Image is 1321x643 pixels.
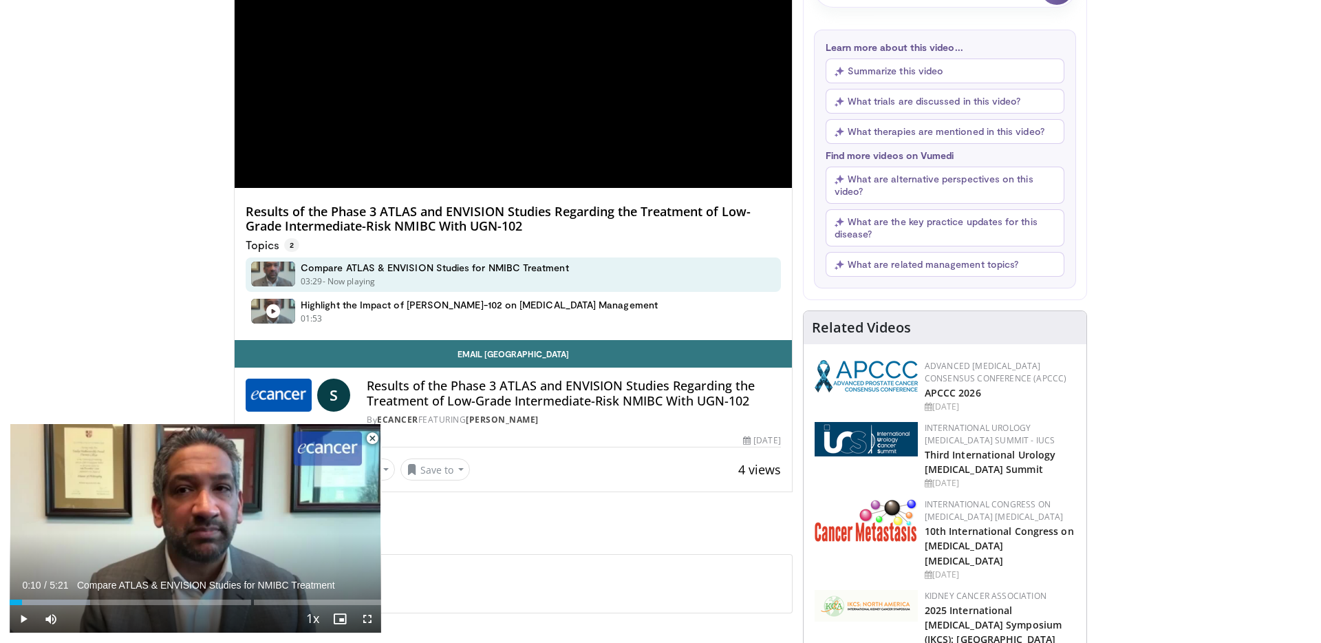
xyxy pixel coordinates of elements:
a: Kidney Cancer Association [925,590,1046,602]
div: By FEATURING [367,414,781,426]
p: 03:29 [301,275,323,288]
video-js: Video Player [10,424,381,633]
span: 0:10 [22,580,41,591]
img: 92ba7c40-df22-45a2-8e3f-1ca017a3d5ba.png.150x105_q85_autocrop_double_scale_upscale_version-0.2.png [815,360,918,392]
img: 62fb9566-9173-4071-bcb6-e47c745411c0.png.150x105_q85_autocrop_double_scale_upscale_version-0.2.png [815,422,918,456]
h4: Results of the Phase 3 ATLAS and ENVISION Studies Regarding the Treatment of Low-Grade Intermedia... [246,204,781,234]
img: ecancer [246,379,312,412]
p: Find more videos on Vumedi [826,149,1064,161]
div: [DATE] [925,401,1075,413]
span: 4 views [738,461,781,478]
a: International Congress on [MEDICAL_DATA] [MEDICAL_DATA] [925,498,1064,523]
div: [DATE] [925,569,1075,581]
img: 6ff8bc22-9509-4454-a4f8-ac79dd3b8976.png.150x105_q85_autocrop_double_scale_upscale_version-0.2.png [815,498,918,542]
p: - Now playing [323,275,376,288]
button: Playback Rate [299,605,326,633]
button: Close [358,424,386,453]
button: Enable picture-in-picture mode [326,605,354,633]
div: Progress Bar [10,600,381,605]
h4: Related Videos [812,319,911,336]
a: S [317,379,350,412]
button: Summarize this video [826,59,1064,83]
a: 10th International Congress on [MEDICAL_DATA] [MEDICAL_DATA] [925,525,1074,567]
a: [PERSON_NAME] [466,414,539,425]
button: What are related management topics? [826,252,1064,277]
span: Comments 0 [234,525,793,543]
img: fca7e709-d275-4aeb-92d8-8ddafe93f2a6.png.150x105_q85_autocrop_double_scale_upscale_version-0.2.png [815,590,918,622]
button: Save to [400,458,471,481]
a: International Urology [MEDICAL_DATA] Summit - IUCS [925,422,1055,446]
a: APCCC 2026 [925,386,981,399]
a: Email [GEOGRAPHIC_DATA] [235,340,792,368]
h4: Compare ATLAS & ENVISION Studies for NMIBC Treatment [301,262,569,274]
button: Mute [37,605,65,633]
button: What are alternative perspectives on this video? [826,167,1064,204]
button: Play [10,605,37,633]
p: Learn more about this video... [826,41,1064,53]
button: Fullscreen [354,605,381,633]
a: ecancer [377,414,418,425]
a: Advanced [MEDICAL_DATA] Consensus Conference (APCCC) [925,360,1067,384]
span: / [44,580,47,591]
div: [DATE] [925,477,1075,489]
a: Third International Urology [MEDICAL_DATA] Summit [925,448,1056,476]
span: 5:21 [50,580,68,591]
span: Compare ATLAS & ENVISION Studies for NMIBC Treatment [77,579,335,591]
p: Topics [246,238,299,252]
button: What therapies are mentioned in this video? [826,119,1064,144]
p: 01:53 [301,313,323,325]
div: [DATE] [743,434,780,447]
button: What trials are discussed in this video? [826,89,1064,114]
h4: Highlight the Impact of [PERSON_NAME]-102 on [MEDICAL_DATA] Management [301,299,658,311]
button: What are the key practice updates for this disease? [826,209,1064,246]
span: 2 [284,238,299,252]
h4: Results of the Phase 3 ATLAS and ENVISION Studies Regarding the Treatment of Low-Grade Intermedia... [367,379,781,408]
